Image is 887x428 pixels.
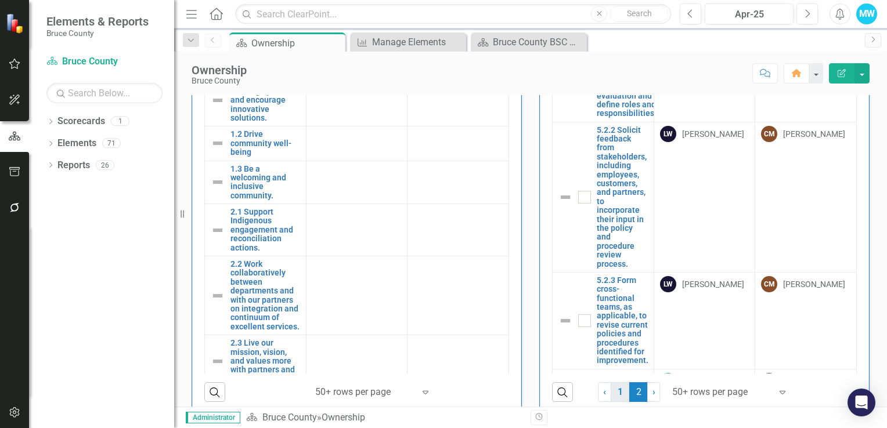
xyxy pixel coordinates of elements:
[761,126,777,142] div: CM
[474,35,584,49] a: Bruce County BSC Welcome Page
[306,204,408,256] td: Double-Click to Edit
[192,64,247,77] div: Ownership
[205,204,307,256] td: Double-Click to Edit Right Click for Context Menu
[96,160,114,170] div: 26
[493,35,584,49] div: Bruce County BSC Welcome Page
[682,278,744,290] div: [PERSON_NAME]
[230,208,300,252] a: 2.1 Support Indigenous engagement and reconciliation actions.
[205,335,307,387] td: Double-Click to Edit Right Click for Context Menu
[102,139,121,148] div: 71
[654,122,755,272] td: Double-Click to Edit
[660,126,676,142] div: LW
[627,9,652,18] span: Search
[856,3,877,24] button: MW
[251,36,342,50] div: Ownership
[192,77,247,85] div: Bruce County
[682,128,744,140] div: [PERSON_NAME]
[46,55,163,68] a: Bruce County
[57,137,96,150] a: Elements
[306,335,408,387] td: Double-Click to Edit
[761,276,777,292] div: CM
[57,115,105,128] a: Scorecards
[46,14,149,28] span: Elements & Reports
[211,175,225,189] img: Not Defined
[235,4,671,24] input: Search ClearPoint...
[709,8,789,21] div: Apr-25
[558,314,572,328] img: Not Defined
[211,136,225,150] img: Not Defined
[57,159,90,172] a: Reports
[306,256,408,335] td: Double-Click to Edit
[408,74,509,126] td: Double-Click to Edit
[597,276,648,365] a: 5.2.3 Form cross-functional teams, as applicable, to revise current policies and procedures ident...
[211,223,225,237] img: Not Defined
[652,386,655,397] span: ›
[783,128,845,140] div: [PERSON_NAME]
[597,126,648,269] a: 5.2.2 Solicit feedback from stakeholders, including employees, customers, and partners, to incorp...
[211,354,225,368] img: Not Defined
[755,272,857,369] td: Double-Click to Edit
[205,74,307,126] td: Double-Click to Edit Right Click for Context Menu
[230,260,300,331] a: 2.2 Work collaboratively between departments and with our partners on integration and continuum o...
[246,411,522,425] div: »
[553,122,654,272] td: Double-Click to Edit Right Click for Context Menu
[230,78,300,122] a: 1.1 Increase housing options and encourage innovative solutions.
[205,161,307,204] td: Double-Click to Edit Right Click for Context Menu
[660,276,676,292] div: LW
[848,389,875,416] div: Open Intercom Messenger
[211,289,225,303] img: Not Defined
[111,117,129,126] div: 1
[610,6,668,22] button: Search
[629,382,648,402] span: 2
[408,204,509,256] td: Double-Click to Edit
[46,83,163,103] input: Search Below...
[408,335,509,387] td: Double-Click to Edit
[705,3,794,24] button: Apr-25
[654,272,755,369] td: Double-Click to Edit
[408,161,509,204] td: Double-Click to Edit
[408,256,509,335] td: Double-Click to Edit
[230,165,300,201] a: 1.3 Be a welcoming and inclusive community.
[603,386,606,397] span: ‹
[186,412,240,423] span: Administrator
[558,190,572,204] img: Not Defined
[262,412,317,423] a: Bruce County
[6,13,26,34] img: ClearPoint Strategy
[306,74,408,126] td: Double-Click to Edit
[353,35,463,49] a: Manage Elements
[230,130,300,157] a: 1.2 Drive community well-being
[306,161,408,204] td: Double-Click to Edit
[205,256,307,335] td: Double-Click to Edit Right Click for Context Menu
[306,126,408,161] td: Double-Click to Edit
[783,278,845,290] div: [PERSON_NAME]
[372,35,463,49] div: Manage Elements
[322,412,365,423] div: Ownership
[408,126,509,161] td: Double-Click to Edit
[761,373,777,389] div: CM
[46,28,149,38] small: Bruce County
[211,93,225,107] img: Not Defined
[205,126,307,161] td: Double-Click to Edit Right Click for Context Menu
[230,339,300,383] a: 2.3 Live our mission, vision, and values more with partners and the public.
[755,122,857,272] td: Double-Click to Edit
[553,272,654,369] td: Double-Click to Edit Right Click for Context Menu
[660,373,676,389] div: JR
[611,382,629,402] a: 1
